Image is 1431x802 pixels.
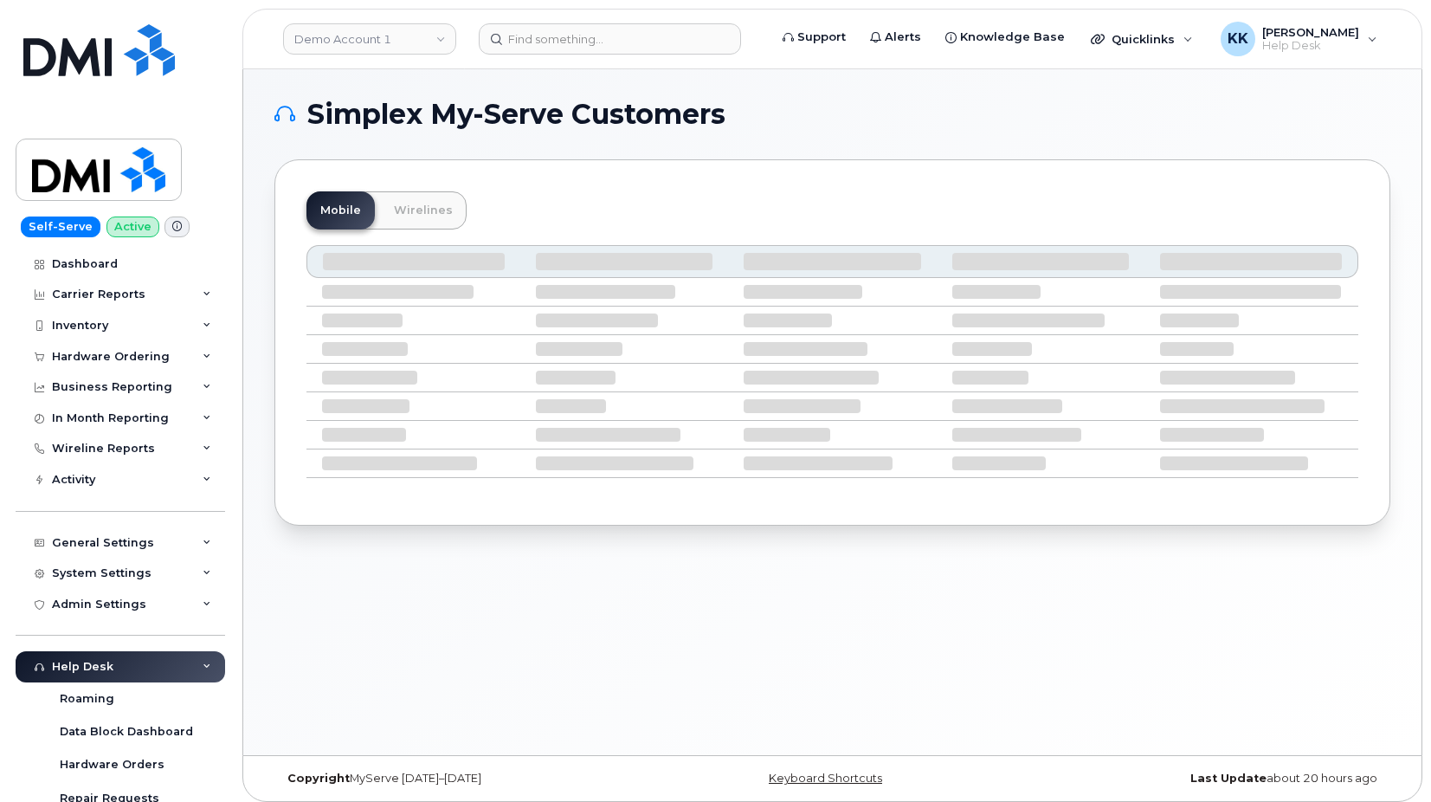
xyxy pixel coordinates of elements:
[769,772,882,785] a: Keyboard Shortcuts
[274,772,647,786] div: MyServe [DATE]–[DATE]
[1018,772,1390,786] div: about 20 hours ago
[307,101,725,127] span: Simplex My-Serve Customers
[287,772,350,785] strong: Copyright
[1190,772,1267,785] strong: Last Update
[306,191,375,230] a: Mobile
[380,191,467,230] a: Wirelines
